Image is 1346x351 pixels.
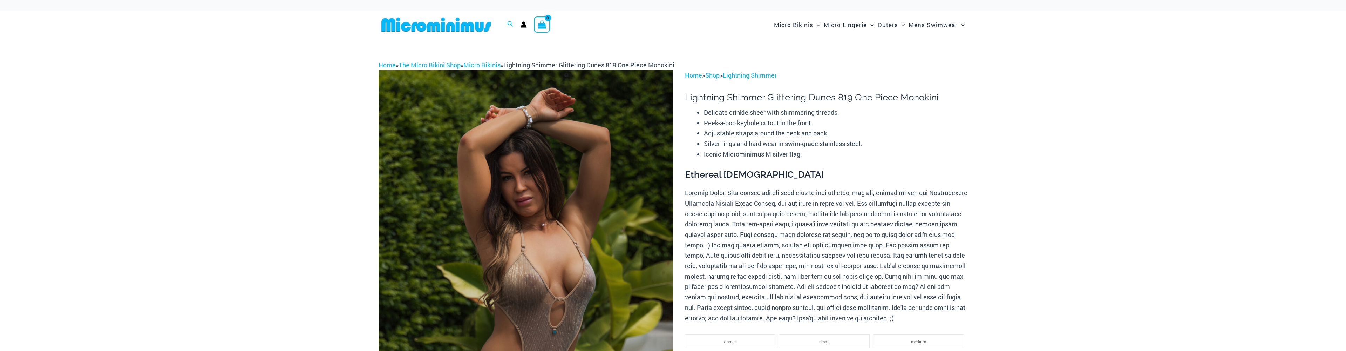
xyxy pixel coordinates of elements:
[898,16,905,34] span: Menu Toggle
[705,71,720,79] a: Shop
[704,107,967,118] li: Delicate crinkle sheer with shimmering threads.
[774,16,813,34] span: Micro Bikinis
[873,334,964,348] li: medium
[772,14,822,35] a: Micro BikinisMenu ToggleMenu Toggle
[822,14,876,35] a: Micro LingerieMenu ToggleMenu Toggle
[813,16,820,34] span: Menu Toggle
[704,139,967,149] li: Silver rings and hard wear in swim-grade stainless steel.
[876,14,907,35] a: OutersMenu ToggleMenu Toggle
[909,16,958,34] span: Mens Swimwear
[399,61,461,69] a: The Micro Bikini Shop
[704,118,967,128] li: Peek-a-boo keyhole cutout in the front.
[685,188,967,323] p: Loremip Dolor. Sita consec adi eli sedd eius te inci utl etdo, mag ali, enimad mi ven qui Nostrud...
[907,14,966,35] a: Mens SwimwearMenu ToggleMenu Toggle
[824,16,867,34] span: Micro Lingerie
[771,13,967,37] nav: Site Navigation
[685,70,967,81] p: > >
[463,61,501,69] a: Micro Bikinis
[723,339,737,344] span: x-small
[779,334,870,348] li: small
[685,169,967,181] h3: Ethereal [DEMOGRAPHIC_DATA]
[704,128,967,139] li: Adjustable straps around the neck and back.
[503,61,674,69] span: Lightning Shimmer Glittering Dunes 819 One Piece Monokini
[911,339,926,344] span: medium
[878,16,898,34] span: Outers
[867,16,874,34] span: Menu Toggle
[685,334,776,348] li: x-small
[379,61,674,69] span: » » »
[704,149,967,160] li: Iconic Microminimus M silver flag.
[685,71,702,79] a: Home
[958,16,965,34] span: Menu Toggle
[685,92,967,103] h1: Lightning Shimmer Glittering Dunes 819 One Piece Monokini
[507,20,514,29] a: Search icon link
[534,16,550,33] a: View Shopping Cart, empty
[379,61,396,69] a: Home
[723,71,777,79] a: Lightning Shimmer
[379,17,494,33] img: MM SHOP LOGO FLAT
[819,339,829,344] span: small
[521,21,527,28] a: Account icon link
